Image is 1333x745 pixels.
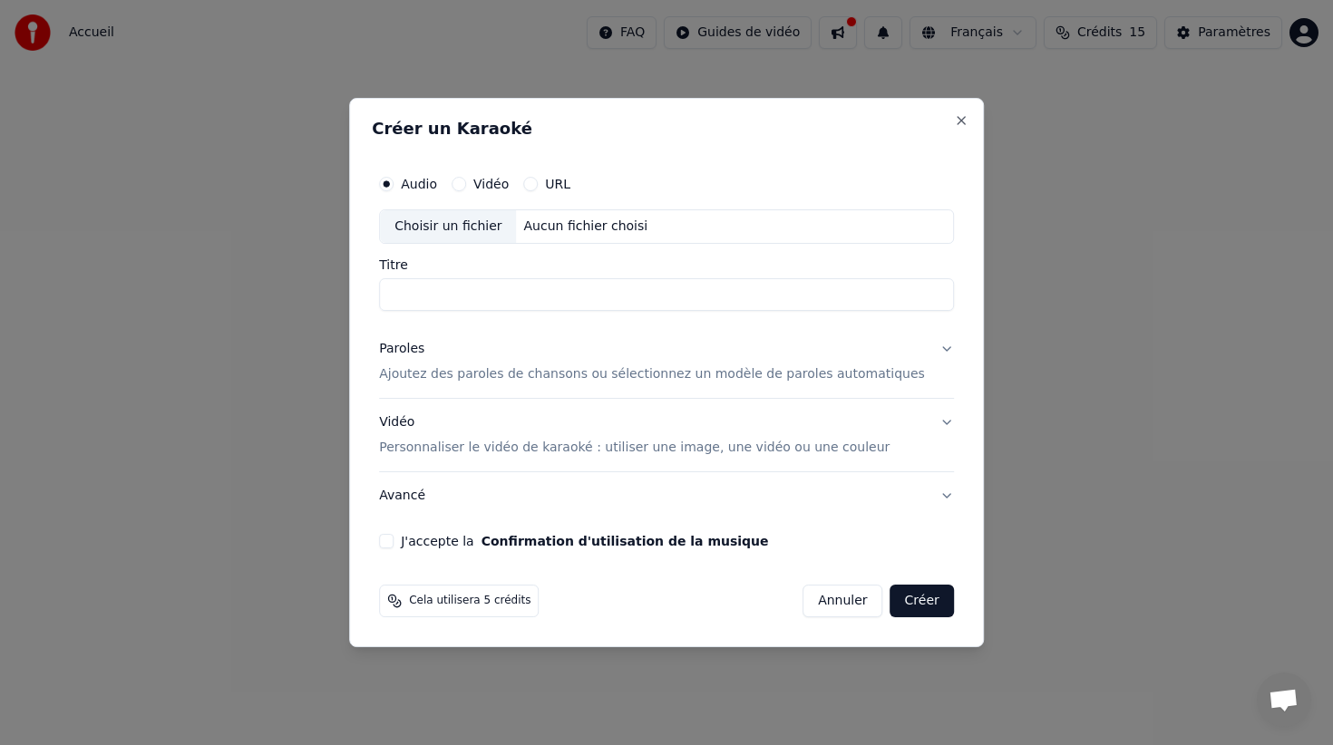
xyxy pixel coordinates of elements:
button: J'accepte la [482,535,769,547]
div: Vidéo [379,413,890,457]
button: Créer [890,585,954,617]
label: Audio [401,178,437,190]
p: Personnaliser le vidéo de karaoké : utiliser une image, une vidéo ou une couleur [379,439,890,457]
p: Ajoutez des paroles de chansons ou sélectionnez un modèle de paroles automatiques [379,365,925,383]
button: ParolesAjoutez des paroles de chansons ou sélectionnez un modèle de paroles automatiques [379,325,954,398]
button: Avancé [379,472,954,519]
div: Choisir un fichier [380,210,516,243]
span: Cela utilisera 5 crédits [409,594,530,608]
div: Aucun fichier choisi [517,218,656,236]
button: VidéoPersonnaliser le vidéo de karaoké : utiliser une image, une vidéo ou une couleur [379,399,954,471]
h2: Créer un Karaoké [372,121,961,137]
button: Annuler [803,585,882,617]
label: Titre [379,258,954,271]
label: URL [545,178,570,190]
div: Paroles [379,340,424,358]
label: J'accepte la [401,535,768,547]
label: Vidéo [473,178,509,190]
